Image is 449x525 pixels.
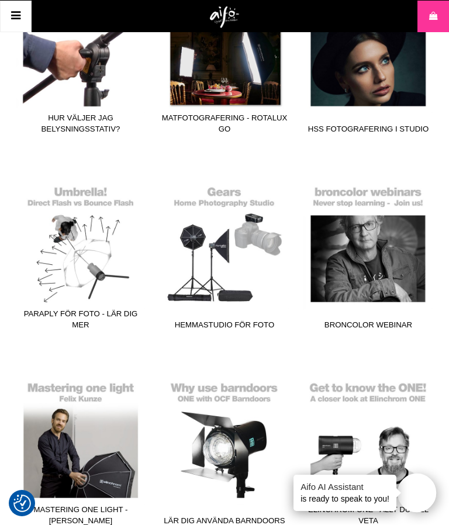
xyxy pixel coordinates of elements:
[16,308,146,336] span: Paraply för foto - Lär dig mer
[293,475,396,511] div: is ready to speak to you!
[160,112,289,140] span: Matfotografering - Rotalux Go
[16,112,146,140] span: Hur väljer jag belysningsstativ?
[303,123,433,139] span: HSS fotografering i studio
[160,319,289,335] span: Hemmastudio för foto
[303,319,433,335] span: broncolor webinar
[13,493,31,514] button: Samtyckesinställningar
[16,177,146,335] a: Paraply för foto - Lär dig mer
[210,6,240,29] img: logo.png
[13,495,31,512] img: Revisit consent button
[301,481,389,493] h4: Aifo AI Assistant
[303,177,433,335] a: broncolor webinar
[160,177,289,335] a: Hemmastudio för foto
